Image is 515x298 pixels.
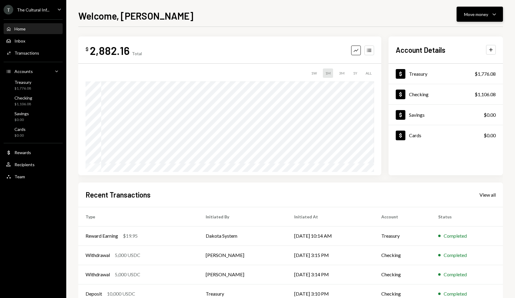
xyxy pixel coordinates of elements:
[444,232,467,239] div: Completed
[409,132,421,138] div: Cards
[337,68,347,78] div: 3M
[479,192,496,198] div: View all
[4,147,63,158] a: Rewards
[198,226,287,246] td: Dakota System
[14,133,26,138] div: $0.00
[389,105,503,125] a: Savings$0.00
[374,226,431,246] td: Treasury
[86,290,102,297] div: Deposit
[90,44,130,57] div: 2,882.16
[14,162,35,167] div: Recipients
[287,226,374,246] td: [DATE] 10:14 AM
[4,159,63,170] a: Recipients
[14,117,29,122] div: $0.00
[86,46,89,52] div: $
[14,69,33,74] div: Accounts
[123,232,138,239] div: $19.95
[4,125,63,139] a: Cards$0.00
[444,252,467,259] div: Completed
[14,80,31,85] div: Treasury
[115,271,140,278] div: 5,000 USDC
[287,207,374,226] th: Initiated At
[17,7,49,12] div: The Cultural Inf...
[484,132,496,139] div: $0.00
[389,125,503,145] a: Cards$0.00
[457,7,503,22] button: Move money
[396,45,445,55] h2: Account Details
[323,68,333,78] div: 1M
[14,26,26,31] div: Home
[78,10,193,22] h1: Welcome, [PERSON_NAME]
[464,11,488,17] div: Move money
[14,102,32,107] div: $1,106.08
[4,171,63,182] a: Team
[351,68,360,78] div: 1Y
[86,271,110,278] div: Withdrawal
[309,68,319,78] div: 1W
[475,70,496,78] div: $1,776.08
[4,66,63,77] a: Accounts
[4,94,63,108] a: Checking$1,106.08
[4,78,63,92] a: Treasury$1,776.08
[363,68,374,78] div: ALL
[409,91,429,97] div: Checking
[4,35,63,46] a: Inbox
[86,232,118,239] div: Reward Earning
[4,5,13,14] div: T
[287,246,374,265] td: [DATE] 3:15 PM
[14,111,29,116] div: Savings
[389,64,503,84] a: Treasury$1,776.08
[389,84,503,104] a: Checking$1,106.08
[479,191,496,198] a: View all
[287,265,374,284] td: [DATE] 3:14 PM
[14,50,39,55] div: Transactions
[484,111,496,119] div: $0.00
[4,47,63,58] a: Transactions
[444,290,467,297] div: Completed
[86,252,110,259] div: Withdrawal
[14,150,31,155] div: Rewards
[14,95,32,100] div: Checking
[475,91,496,98] div: $1,106.08
[14,127,26,132] div: Cards
[444,271,467,278] div: Completed
[14,86,31,91] div: $1,776.08
[78,207,198,226] th: Type
[198,265,287,284] td: [PERSON_NAME]
[86,190,151,200] h2: Recent Transactions
[409,112,425,118] div: Savings
[198,207,287,226] th: Initiated By
[14,38,25,43] div: Inbox
[115,252,140,259] div: 5,000 USDC
[374,207,431,226] th: Account
[14,174,25,179] div: Team
[4,23,63,34] a: Home
[4,109,63,124] a: Savings$0.00
[374,246,431,265] td: Checking
[107,290,135,297] div: 10,000 USDC
[431,207,503,226] th: Status
[132,51,142,56] div: Total
[374,265,431,284] td: Checking
[198,246,287,265] td: [PERSON_NAME]
[409,71,427,77] div: Treasury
